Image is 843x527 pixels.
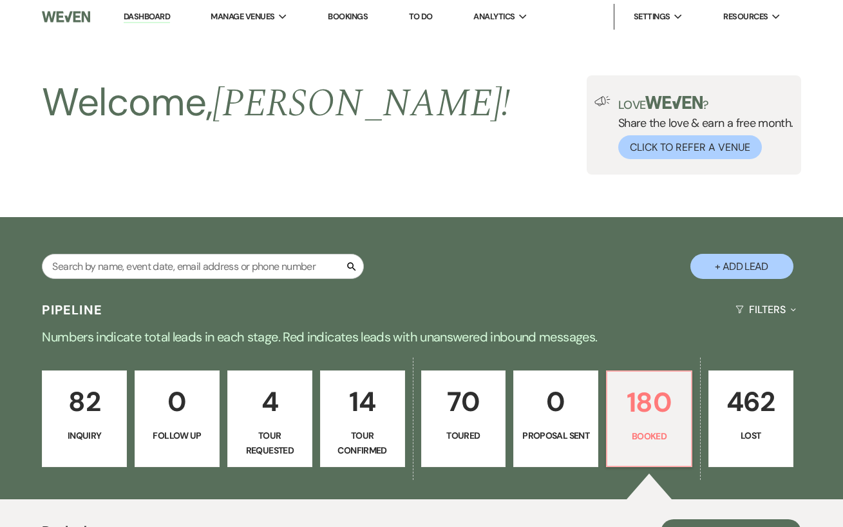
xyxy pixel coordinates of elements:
[42,301,102,319] h3: Pipeline
[618,96,793,111] p: Love ?
[50,428,118,443] p: Inquiry
[42,75,510,131] h2: Welcome,
[615,429,683,443] p: Booked
[594,96,611,106] img: loud-speaker-illustration.svg
[611,96,793,159] div: Share the love & earn a free month.
[522,380,590,423] p: 0
[430,380,498,423] p: 70
[717,380,785,423] p: 462
[618,135,762,159] button: Click to Refer a Venue
[328,11,368,22] a: Bookings
[42,254,364,279] input: Search by name, event date, email address or phone number
[236,428,304,457] p: Tour Requested
[328,428,397,457] p: Tour Confirmed
[328,380,397,423] p: 14
[143,380,211,423] p: 0
[320,370,405,467] a: 14Tour Confirmed
[430,428,498,443] p: Toured
[634,10,670,23] span: Settings
[606,370,692,467] a: 180Booked
[409,11,433,22] a: To Do
[690,254,793,279] button: + Add Lead
[213,74,510,133] span: [PERSON_NAME] !
[42,3,90,30] img: Weven Logo
[615,381,683,424] p: 180
[50,380,118,423] p: 82
[42,370,127,467] a: 82Inquiry
[723,10,768,23] span: Resources
[522,428,590,443] p: Proposal Sent
[124,11,170,23] a: Dashboard
[708,370,793,467] a: 462Lost
[211,10,274,23] span: Manage Venues
[645,96,703,109] img: weven-logo-green.svg
[236,380,304,423] p: 4
[135,370,220,467] a: 0Follow Up
[513,370,598,467] a: 0Proposal Sent
[717,428,785,443] p: Lost
[227,370,312,467] a: 4Tour Requested
[473,10,515,23] span: Analytics
[421,370,506,467] a: 70Toured
[143,428,211,443] p: Follow Up
[730,292,800,327] button: Filters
